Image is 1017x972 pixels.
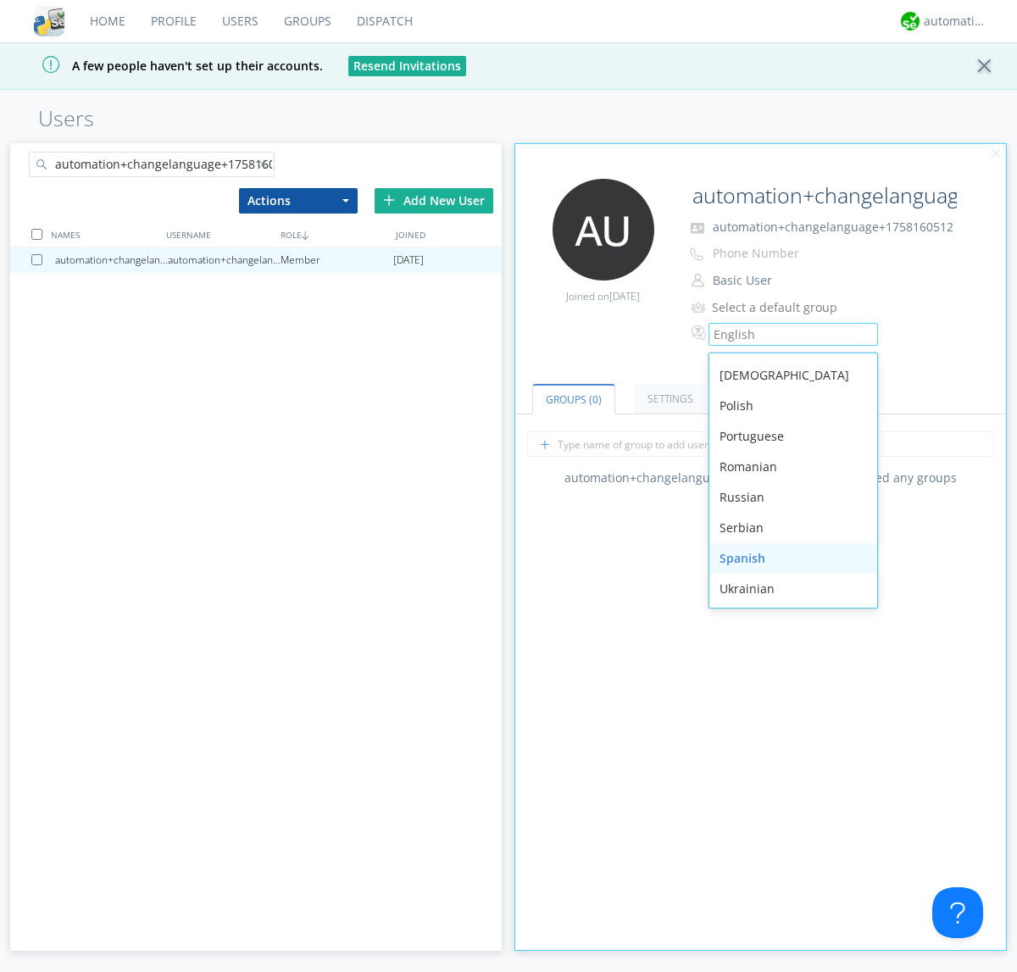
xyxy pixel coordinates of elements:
div: Member [281,247,393,273]
span: [DATE] [393,247,424,273]
span: [DATE] [609,289,640,303]
input: Type name of group to add user to [527,431,994,457]
a: automation+changelanguage+1758160512automation+changelanguage+1758160512Member[DATE] [10,247,502,273]
div: Spanish [709,543,877,574]
img: person-outline.svg [692,274,704,287]
img: 373638.png [553,179,654,280]
input: Name [686,179,959,213]
span: A few people haven't set up their accounts. [13,58,323,74]
button: Basic User [707,269,876,292]
div: Romanian [709,452,877,482]
div: automation+changelanguage+1758160512 has not joined any groups [515,469,1007,486]
div: NAMES [47,222,161,247]
iframe: Toggle Customer Support [932,887,983,938]
div: automation+changelanguage+1758160512 [168,247,281,273]
div: automation+atlas [924,13,987,30]
a: Settings [634,384,707,414]
img: phone-outline.svg [690,247,703,261]
div: Polish [709,391,877,421]
div: USERNAME [162,222,276,247]
div: automation+changelanguage+1758160512 [55,247,168,273]
div: Add New User [375,188,493,214]
div: Serbian [709,513,877,543]
img: In groups with Translation enabled, this user's messages will be automatically translated to and ... [692,323,709,343]
div: Select a default group [712,299,853,316]
span: automation+changelanguage+1758160512 [713,219,953,235]
img: cddb5a64eb264b2086981ab96f4c1ba7 [34,6,64,36]
div: ROLE [276,222,391,247]
img: plus.svg [383,194,395,206]
button: Resend Invitations [348,56,466,76]
img: d2d01cd9b4174d08988066c6d424eccd [901,12,920,31]
input: Search users [29,152,275,177]
div: Ukrainian [709,574,877,604]
button: Actions [239,188,358,214]
div: Portuguese [709,421,877,452]
span: Joined on [566,289,640,303]
div: JOINED [392,222,506,247]
img: icon-alert-users-thin-outline.svg [692,296,708,319]
div: English [714,326,853,343]
a: Groups (0) [532,384,615,414]
img: cancel.svg [990,148,1002,160]
div: Russian [709,482,877,513]
div: [DEMOGRAPHIC_DATA] [709,360,877,391]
